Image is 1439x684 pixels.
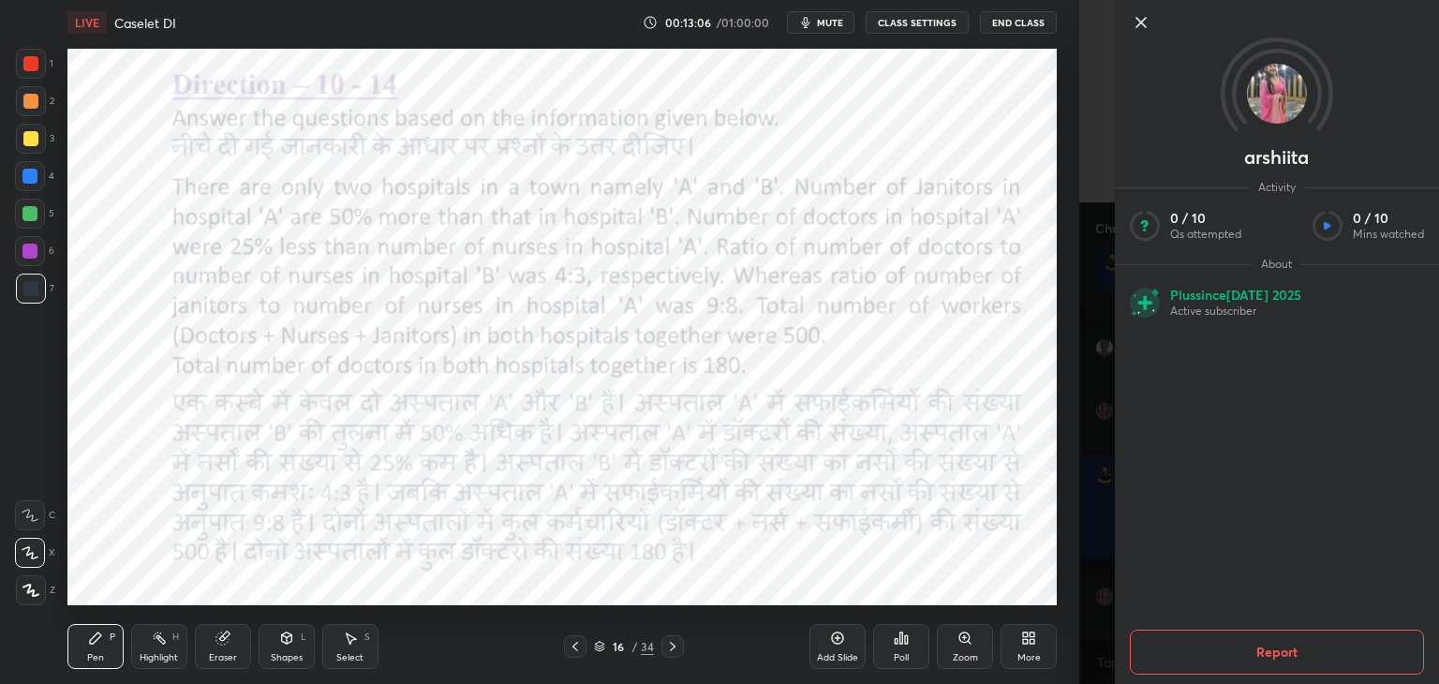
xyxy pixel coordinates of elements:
[1170,304,1301,319] p: Active subscriber
[15,199,54,229] div: 5
[87,653,104,662] div: Pen
[209,653,237,662] div: Eraser
[1252,257,1301,272] span: About
[1170,227,1241,242] p: Qs attempted
[15,236,54,266] div: 6
[866,11,969,34] button: CLASS SETTINGS
[1170,210,1241,227] p: 0 / 10
[16,86,54,116] div: 2
[1170,287,1301,304] p: Plus since [DATE] 2025
[364,632,370,642] div: S
[301,632,306,642] div: L
[1244,150,1309,165] p: arshiita
[67,11,107,34] div: LIVE
[16,274,54,304] div: 7
[953,653,978,662] div: Zoom
[894,653,909,662] div: Poll
[1017,653,1041,662] div: More
[980,11,1057,34] button: End Class
[641,638,654,655] div: 34
[15,500,55,530] div: C
[609,641,628,652] div: 16
[336,653,363,662] div: Select
[15,161,54,191] div: 4
[140,653,178,662] div: Highlight
[631,641,637,652] div: /
[16,49,53,79] div: 1
[15,538,55,568] div: X
[16,124,54,154] div: 3
[1247,64,1307,124] img: f5c7fef8f802425f9039225424f007ca.png
[1353,210,1424,227] p: 0 / 10
[271,653,303,662] div: Shapes
[110,632,115,642] div: P
[817,653,858,662] div: Add Slide
[16,575,55,605] div: Z
[1130,630,1424,675] button: Report
[172,632,179,642] div: H
[114,14,176,32] h4: Caselet DI
[1353,227,1424,242] p: Mins watched
[787,11,854,34] button: mute
[817,16,843,29] span: mute
[1249,180,1305,195] span: Activity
